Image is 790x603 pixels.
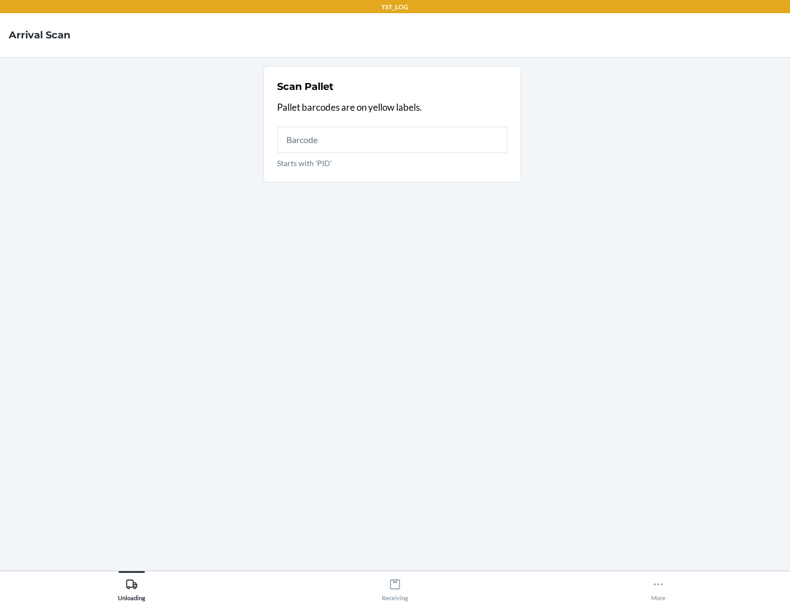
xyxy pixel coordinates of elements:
button: More [527,571,790,601]
input: Starts with 'PID' [277,127,507,153]
div: More [651,574,665,601]
p: Starts with 'PID' [277,157,507,169]
h2: Scan Pallet [277,79,334,94]
p: Pallet barcodes are on yellow labels. [277,100,507,115]
h4: Arrival Scan [9,28,70,42]
button: Receiving [263,571,527,601]
div: Unloading [118,574,145,601]
div: Receiving [382,574,408,601]
p: TST_LOG [381,2,409,12]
